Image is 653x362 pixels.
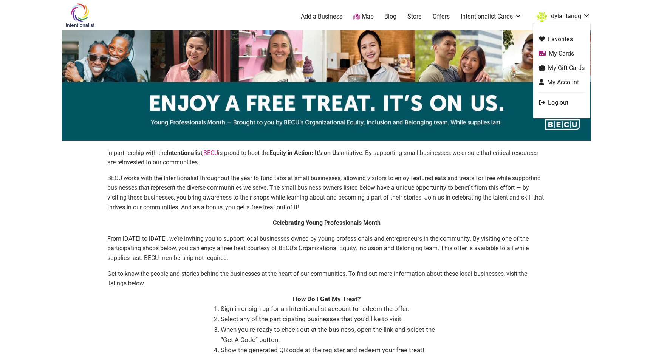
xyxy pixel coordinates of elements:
img: sponsor logo [62,30,591,141]
strong: Celebrating Young Professionals Month [273,219,381,226]
li: Show the generated QR code at the register and redeem your free treat! [221,345,440,355]
p: In partnership with the , is proud to host the initiative. By supporting small businesses, we ens... [107,148,546,167]
img: Intentionalist [62,3,98,28]
p: BECU works with the Intentionalist throughout the year to fund tabs at small businesses, allowing... [107,173,546,212]
a: Store [407,12,422,21]
a: Log out [539,98,585,107]
p: From [DATE] to [DATE], we’re inviting you to support local businesses owned by young professional... [107,234,546,263]
a: Intentionalist Cards [461,12,522,21]
a: dylantangg [533,10,590,23]
a: My Account [539,78,585,87]
a: Add a Business [301,12,342,21]
strong: How Do I Get My Treat? [293,295,361,303]
a: My Gift Cards [539,63,585,72]
a: Map [353,12,374,21]
li: Select any of the participating businesses that you’d like to visit. [221,314,440,324]
a: Offers [433,12,450,21]
strong: Intentionalist [167,149,202,156]
a: Blog [384,12,396,21]
a: My Cards [539,49,585,58]
a: Favorites [539,35,585,43]
p: Get to know the people and stories behind the businesses at the heart of our communities. To find... [107,269,546,288]
li: When you’re ready to check out at the business, open the link and select the “Get A Code” button. [221,325,440,345]
li: Sign in or sign up for an Intentionalist account to redeem the offer. [221,304,440,314]
a: BECU [203,149,218,156]
strong: Equity in Action: It’s on Us [269,149,339,156]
